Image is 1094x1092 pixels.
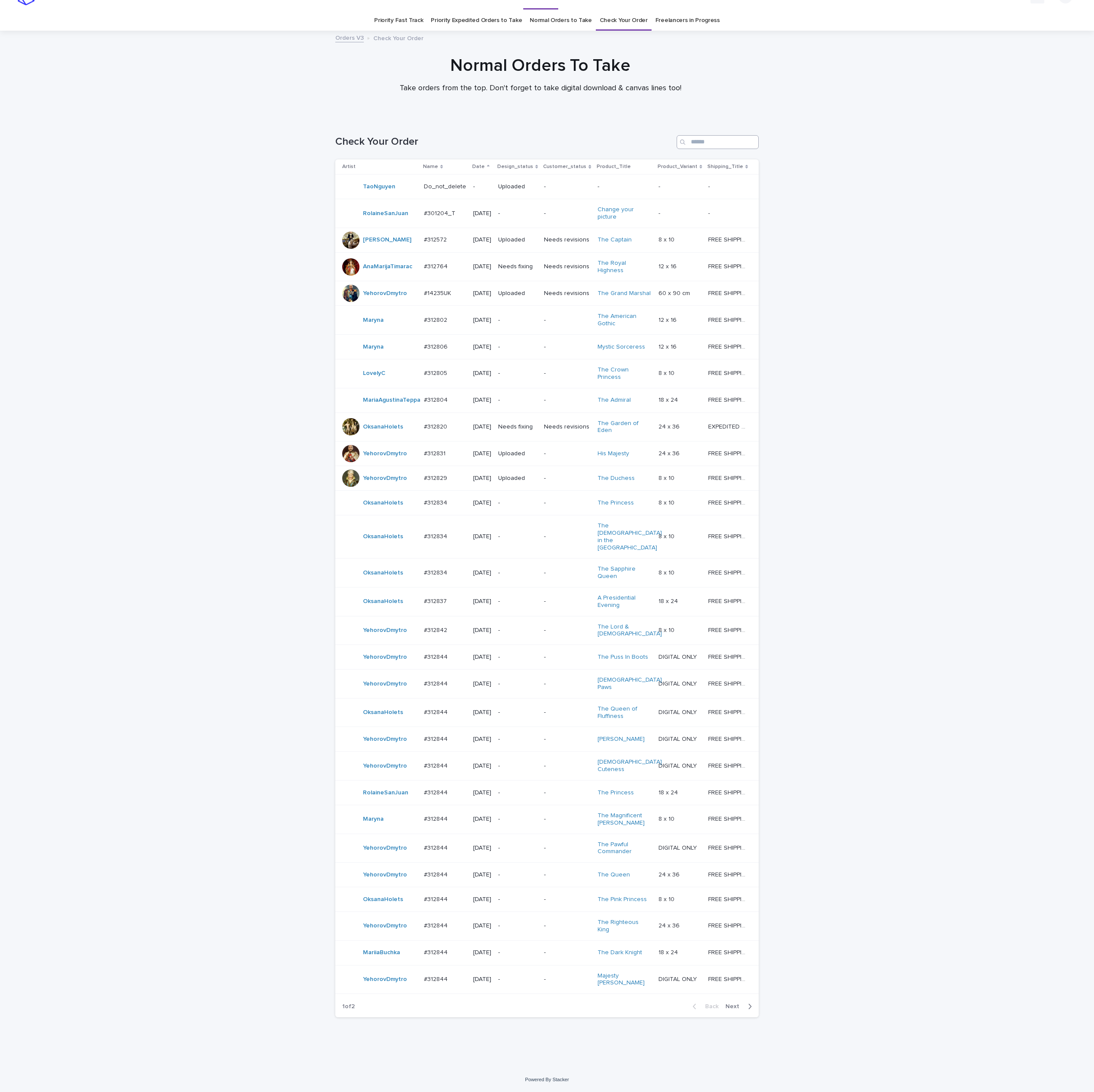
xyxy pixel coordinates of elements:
p: Take orders from the top. Don't forget to take digital download & canvas lines too! [368,84,713,93]
p: - [598,183,652,190]
a: His Majesty [598,450,629,457]
p: - [708,181,712,190]
a: Normal Orders to Take [530,10,592,31]
p: 8 x 10 [658,473,676,482]
tr: YehorovDmytro #312844#312844 [DATE]--The Puss In Boots DIGITAL ONLYDIGITAL ONLY FREE SHIPPING - p... [335,645,762,670]
a: YehorovDmytro [363,976,407,983]
p: 18 x 24 [658,947,680,956]
a: Priority Expedited Orders to Take [431,10,522,31]
p: DIGITAL ONLY [658,843,699,852]
p: - [544,922,590,930]
a: YehorovDmytro [363,627,407,634]
p: [DATE] [473,423,491,431]
p: FREE SHIPPING - preview in 1-2 business days, after your approval delivery will take 5-10 b.d. [708,707,750,716]
a: YehorovDmytro [363,922,407,930]
p: 24 x 36 [658,448,681,457]
p: Product_Title [597,162,631,171]
a: The Queen [598,871,630,879]
p: [DATE] [473,263,491,270]
p: 8 x 10 [658,625,676,634]
tr: OksanaHolets #312820#312820 [DATE]Needs fixingNeeds revisionsThe Garden of Eden 24 x 3624 x 36 EX... [335,413,762,441]
p: #312844 [424,894,449,903]
p: - [544,475,590,482]
p: #312844 [424,734,449,743]
a: OksanaHolets [363,598,403,605]
p: FREE SHIPPING - preview in 1-2 business days, after your approval delivery will take 5-10 b.d. [708,625,750,634]
p: - [544,816,590,823]
a: Maryna [363,816,384,823]
p: - [544,210,590,217]
tr: YehorovDmytro #312844#312844 [DATE]--The Righteous King 24 x 3624 x 36 FREE SHIPPING - preview in... [335,912,762,941]
p: [DATE] [473,709,491,716]
p: - [544,976,590,983]
tr: YehorovDmytro #312844#312844 [DATE]--[DEMOGRAPHIC_DATA] Paws DIGITAL ONLYDIGITAL ONLY FREE SHIPPI... [335,670,762,698]
p: [DATE] [473,762,491,770]
p: [DATE] [473,680,491,688]
h1: Check Your Order [335,136,673,148]
p: 8 x 10 [658,368,676,377]
a: The Grand Marshal [598,290,651,297]
p: Customer_status [543,162,586,171]
p: Uploaded [498,475,537,482]
p: [DATE] [473,475,491,482]
p: - [498,654,537,661]
a: TaoNguyen [363,183,395,190]
a: The Puss In Boots [598,654,648,661]
p: - [544,654,590,661]
a: Maryna [363,317,384,324]
a: Freelancers in Progress [655,10,720,31]
p: FREE SHIPPING - preview in 1-2 business days, after your approval delivery will take 5-10 b.d. [708,843,750,852]
p: - [498,762,537,770]
a: The Dark Knight [598,949,642,956]
p: FREE SHIPPING - preview in 1-2 business days, after your approval delivery will take 10-12 busine... [708,288,750,297]
p: FREE SHIPPING - preview in 1-2 business days, after your approval delivery will take 5-10 b.d. [708,787,750,797]
tr: Maryna #312802#312802 [DATE]--The American Gothic 12 x 1612 x 16 FREE SHIPPING - preview in 1-2 b... [335,306,762,335]
p: - [498,317,537,324]
p: - [498,499,537,507]
a: MariiaBuchka [363,949,400,956]
p: Needs revisions [544,423,590,431]
p: - [544,370,590,377]
p: - [544,680,590,688]
p: - [498,976,537,983]
p: - [498,569,537,577]
p: - [544,317,590,324]
p: - [544,789,590,797]
a: The Captain [598,236,632,244]
p: #312834 [424,531,449,540]
tr: YehorovDmytro #312844#312844 [DATE]--The Pawful Commander DIGITAL ONLYDIGITAL ONLY FREE SHIPPING ... [335,834,762,863]
tr: RolaineSanJuan #301204_T#301204_T [DATE]--Change your picture -- -- [335,199,762,228]
p: - [498,816,537,823]
p: #312831 [424,448,447,457]
p: - [544,736,590,743]
p: 24 x 36 [658,422,681,431]
p: DIGITAL ONLY [658,761,699,770]
p: #312834 [424,498,449,507]
p: - [544,762,590,770]
p: FREE SHIPPING - preview in 1-2 business days, after your approval delivery will take 5-10 b.d. [708,235,750,244]
p: Uploaded [498,236,537,244]
tr: YehorovDmytro #312844#312844 [DATE]--[DEMOGRAPHIC_DATA] Cuteness DIGITAL ONLYDIGITAL ONLY FREE SH... [335,752,762,781]
a: The Righteous King [598,919,652,933]
p: - [498,896,537,903]
p: - [544,183,590,190]
a: [PERSON_NAME] [598,736,645,743]
button: Back [686,1003,722,1010]
p: Needs revisions [544,263,590,270]
p: #312844 [424,814,449,823]
p: DIGITAL ONLY [658,734,699,743]
a: The Duchess [598,475,635,482]
tr: RolaineSanJuan #312844#312844 [DATE]--The Princess 18 x 2418 x 24 FREE SHIPPING - preview in 1-2 ... [335,780,762,805]
tr: OksanaHolets #312834#312834 [DATE]--The Princess 8 x 108 x 10 FREE SHIPPING - preview in 1-2 busi... [335,491,762,515]
p: - [498,598,537,605]
input: Search [677,135,759,149]
span: Next [725,1003,744,1009]
p: 8 x 10 [658,498,676,507]
p: #312764 [424,261,449,270]
tr: YehorovDmytro #312842#312842 [DATE]--The Lord & [DEMOGRAPHIC_DATA] 8 x 108 x 10 FREE SHIPPING - p... [335,616,762,645]
p: [DATE] [473,871,491,879]
p: Design_status [497,162,533,171]
p: #312805 [424,368,449,377]
a: The Magnificent [PERSON_NAME] [598,812,652,827]
p: - [544,569,590,577]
